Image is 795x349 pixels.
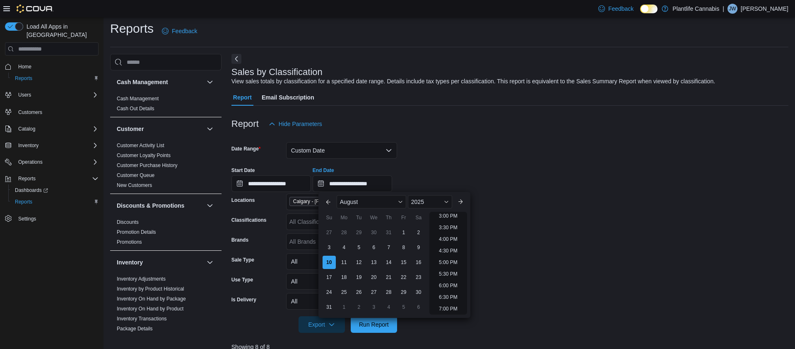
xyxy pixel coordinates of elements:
span: Run Report [359,320,389,329]
div: day-6 [367,241,381,254]
span: Customer Activity List [117,142,164,149]
span: Export [304,316,340,333]
a: Customer Queue [117,172,154,178]
a: Customer Purchase History [117,162,178,168]
div: day-9 [412,241,425,254]
span: Inventory On Hand by Product [117,305,183,312]
button: Customers [2,106,102,118]
span: Reports [15,199,32,205]
span: Inventory Adjustments [117,276,166,282]
button: Reports [8,73,102,84]
span: Discounts [117,219,139,225]
button: All [286,273,397,290]
span: Report [233,89,252,106]
button: Operations [2,156,102,168]
div: day-14 [382,256,395,269]
input: Press the down key to enter a popover containing a calendar. Press the escape key to close the po... [313,175,392,192]
button: Operations [15,157,46,167]
span: Reports [15,75,32,82]
a: Feedback [595,0,637,17]
div: day-16 [412,256,425,269]
label: Sale Type [231,257,254,263]
span: Inventory On Hand by Package [117,296,186,302]
div: day-24 [323,286,336,299]
div: Th [382,211,395,224]
div: Customer [110,141,222,194]
span: Catalog [15,124,99,134]
a: Reports [12,197,36,207]
button: Users [15,90,34,100]
a: Inventory Adjustments [117,276,166,282]
div: day-20 [367,271,381,284]
span: Customers [15,107,99,117]
span: Users [18,92,31,98]
div: day-1 [397,226,410,239]
div: We [367,211,381,224]
span: Customer Loyalty Points [117,152,171,159]
a: Customer Loyalty Points [117,153,171,158]
span: Dashboards [12,185,99,195]
li: 4:00 PM [436,234,461,244]
a: Customers [15,107,46,117]
label: End Date [313,167,334,174]
div: day-13 [367,256,381,269]
button: Inventory [15,141,42,150]
div: day-26 [352,286,366,299]
div: day-12 [352,256,366,269]
li: 7:00 PM [436,304,461,314]
span: 2025 [411,199,424,205]
h1: Reports [110,20,154,37]
li: 5:00 PM [436,257,461,267]
h3: Sales by Classification [231,67,323,77]
button: Customer [117,125,203,133]
label: Start Date [231,167,255,174]
span: Operations [18,159,43,165]
div: Button. Open the year selector. 2025 is currently selected. [408,195,452,208]
div: day-5 [352,241,366,254]
ul: Time [429,212,467,315]
p: Plantlife Cannabis [672,4,719,14]
div: day-11 [337,256,351,269]
div: day-2 [412,226,425,239]
h3: Discounts & Promotions [117,201,184,210]
div: Sa [412,211,425,224]
button: Next [231,54,241,64]
a: Settings [15,214,39,224]
a: New Customers [117,182,152,188]
div: Tu [352,211,366,224]
button: Inventory [205,257,215,267]
span: Cash Out Details [117,105,154,112]
input: Dark Mode [640,5,658,13]
button: Previous Month [322,195,335,208]
span: Promotions [117,239,142,245]
span: Cash Management [117,95,159,102]
button: Users [2,89,102,101]
button: Hide Parameters [265,116,325,132]
button: Custom Date [286,142,397,159]
button: Inventory [117,258,203,267]
a: Package Details [117,326,153,332]
span: Settings [15,213,99,224]
span: Feedback [172,27,197,35]
div: View sales totals by classification for a specified date range. Details include tax types per cla... [231,77,715,86]
div: day-21 [382,271,395,284]
div: Su [323,211,336,224]
div: day-4 [382,301,395,314]
span: Package Details [117,325,153,332]
a: Inventory On Hand by Package [117,296,186,302]
div: day-31 [323,301,336,314]
div: day-6 [412,301,425,314]
div: day-22 [397,271,410,284]
h3: Cash Management [117,78,168,86]
button: Reports [2,173,102,184]
span: Inventory [18,142,39,149]
button: Settings [2,213,102,225]
span: Home [15,61,99,72]
div: day-15 [397,256,410,269]
span: Feedback [608,5,634,13]
h3: Inventory [117,258,143,267]
a: Promotions [117,239,142,245]
span: Dashboards [15,187,48,194]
